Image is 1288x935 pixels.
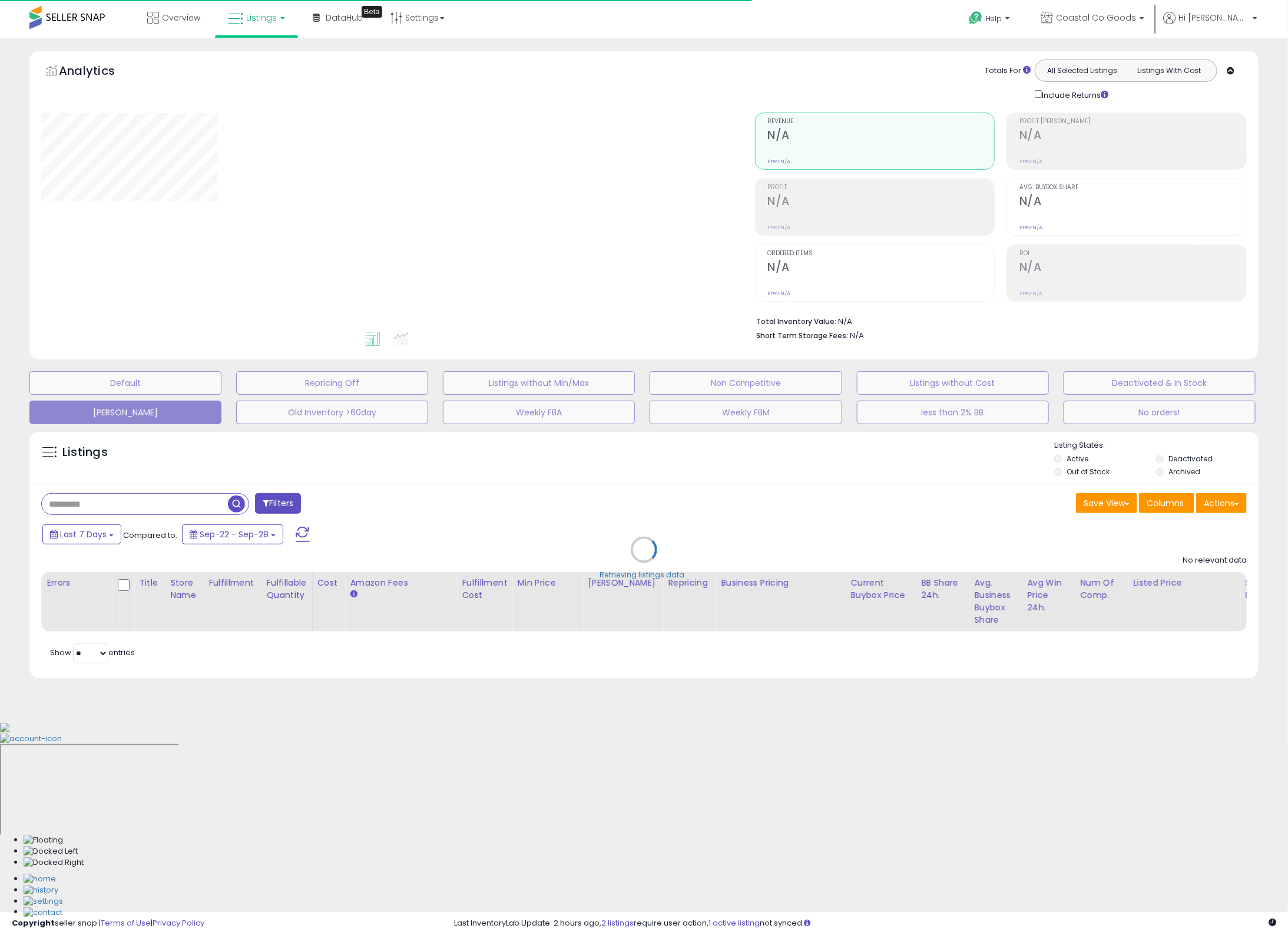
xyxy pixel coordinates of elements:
[768,184,995,191] span: Profit
[1019,290,1042,297] small: Prev: N/A
[768,194,995,210] h2: N/A
[24,874,56,885] img: Home
[757,316,837,326] b: Total Inventory Value:
[1178,12,1249,24] span: Hi [PERSON_NAME]
[29,401,221,424] button: [PERSON_NAME]
[362,6,382,18] div: Tooltip anchor
[1019,250,1246,257] span: ROI
[768,128,995,144] h2: N/A
[24,857,84,868] img: Docked Right
[1064,371,1256,395] button: Deactivated & In Stock
[1064,401,1256,424] button: No orders!
[236,371,428,395] button: Repricing Off
[768,290,791,297] small: Prev: N/A
[757,313,1238,328] li: N/A
[1019,184,1246,191] span: Avg. Buybox Share
[443,371,635,395] button: Listings without Min/Max
[443,401,635,424] button: Weekly FBA
[768,158,791,165] small: Prev: N/A
[1019,128,1246,144] h2: N/A
[1125,63,1213,78] button: Listings With Cost
[246,12,277,24] span: Listings
[768,118,995,125] span: Revenue
[600,570,688,581] div: Retrieving listings data..
[1038,63,1126,78] button: All Selected Listings
[326,12,363,24] span: DataHub
[857,401,1049,424] button: less than 2% BB
[986,14,1002,24] span: Help
[768,250,995,257] span: Ordered Items
[1019,224,1042,231] small: Prev: N/A
[768,260,995,276] h2: N/A
[850,330,865,341] span: N/A
[1056,12,1136,24] span: Coastal Co Goods
[24,835,63,846] img: Floating
[1019,194,1246,210] h2: N/A
[968,11,983,25] i: Get Help
[959,2,1022,38] a: Help
[650,401,842,424] button: Weekly FBM
[236,401,428,424] button: Old Inventory >60day
[1019,260,1246,276] h2: N/A
[857,371,1049,395] button: Listings without Cost
[650,371,842,395] button: Non Competitive
[985,65,1031,77] div: Totals For
[162,12,200,24] span: Overview
[768,224,791,231] small: Prev: N/A
[24,846,78,857] img: Docked Left
[1163,12,1257,38] a: Hi [PERSON_NAME]
[757,331,849,341] b: Short Term Storage Fees:
[1026,88,1123,101] div: Include Returns
[29,371,221,395] button: Default
[24,896,63,907] img: Settings
[24,885,58,896] img: History
[1019,158,1042,165] small: Prev: N/A
[24,907,62,919] img: Contact
[1019,118,1246,125] span: Profit [PERSON_NAME]
[59,62,138,82] h5: Analytics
